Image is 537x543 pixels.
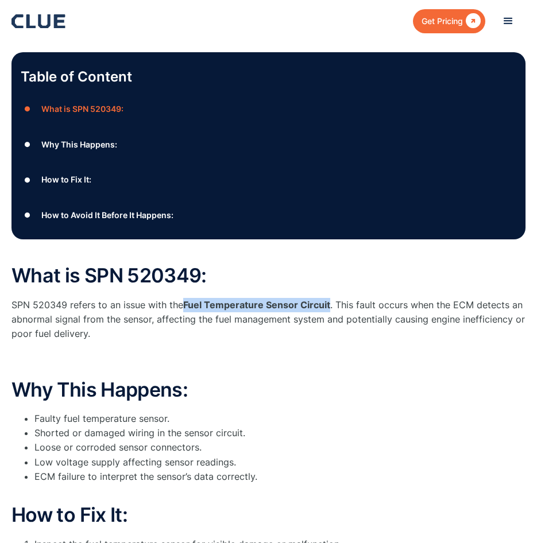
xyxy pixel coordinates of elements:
[21,100,516,118] a: ●What is SPN 520349:
[21,67,516,87] p: Table of Content
[413,9,485,33] a: Get Pricing
[34,440,526,455] li: Loose or corroded sensor connectors.
[34,470,526,498] li: ECM failure to interpret the sensor’s data correctly.
[11,379,526,400] h2: Why This Happens:
[422,14,463,28] div: Get Pricing
[41,137,117,152] div: Why This Happens:
[41,208,173,222] div: How to Avoid It Before It Happens:
[34,455,526,470] li: Low voltage supply affecting sensor readings.
[21,136,34,153] div: ●
[21,207,516,224] a: ●How to Avoid It Before It Happens:
[11,352,526,367] p: ‍
[21,100,34,118] div: ●
[21,171,34,188] div: ●
[41,172,91,187] div: How to Fix It:
[34,412,526,426] li: Faulty fuel temperature sensor.
[41,102,123,116] div: What is SPN 520349:
[11,265,526,286] h2: What is SPN 520349:
[34,426,526,440] li: Shorted or damaged wiring in the sensor circuit.
[21,207,34,224] div: ●
[11,504,526,525] h2: How to Fix It:
[463,14,481,28] div: 
[183,299,330,311] strong: Fuel Temperature Sensor Circuit
[21,136,516,153] a: ●Why This Happens:
[21,171,516,188] a: ●How to Fix It:
[491,4,526,38] div: menu
[11,298,526,342] p: SPN 520349 refers to an issue with the . This fault occurs when the ECM detects an abnormal signa...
